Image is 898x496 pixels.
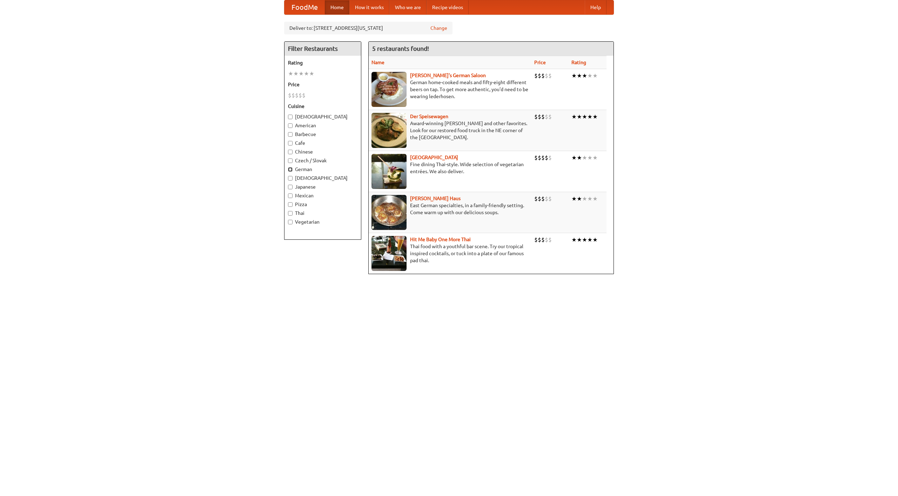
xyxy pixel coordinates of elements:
li: $ [541,113,545,121]
li: ★ [587,236,592,244]
input: Mexican [288,193,293,198]
li: ★ [577,236,582,244]
li: $ [534,236,538,244]
li: ★ [587,195,592,203]
input: American [288,123,293,128]
li: ★ [577,72,582,80]
li: ★ [299,70,304,77]
li: $ [538,236,541,244]
img: kohlhaus.jpg [371,195,407,230]
li: $ [541,236,545,244]
a: [PERSON_NAME]'s German Saloon [410,73,486,78]
a: Hit Me Baby One More Thai [410,237,471,242]
a: Rating [571,60,586,65]
li: ★ [592,154,598,162]
li: $ [538,113,541,121]
a: Who we are [389,0,427,14]
h5: Rating [288,59,357,66]
label: [DEMOGRAPHIC_DATA] [288,113,357,120]
li: ★ [309,70,314,77]
label: Thai [288,210,357,217]
li: ★ [304,70,309,77]
li: $ [545,113,548,121]
li: ★ [571,236,577,244]
li: ★ [587,154,592,162]
ng-pluralize: 5 restaurants found! [372,45,429,52]
img: satay.jpg [371,154,407,189]
img: babythai.jpg [371,236,407,271]
h5: Price [288,81,357,88]
li: $ [548,236,552,244]
input: [DEMOGRAPHIC_DATA] [288,176,293,181]
div: Deliver to: [STREET_ADDRESS][US_STATE] [284,22,453,34]
li: $ [545,236,548,244]
label: Cafe [288,140,357,147]
label: Pizza [288,201,357,208]
label: Barbecue [288,131,357,138]
li: $ [545,195,548,203]
input: Thai [288,211,293,216]
a: Name [371,60,384,65]
p: Award-winning [PERSON_NAME] and other favorites. Look for our restored food truck in the NE corne... [371,120,529,141]
label: Vegetarian [288,218,357,225]
li: $ [548,154,552,162]
input: German [288,167,293,172]
a: Home [325,0,349,14]
input: Cafe [288,141,293,145]
li: ★ [571,195,577,203]
a: How it works [349,0,389,14]
label: Chinese [288,148,357,155]
li: $ [548,195,552,203]
label: American [288,122,357,129]
input: Barbecue [288,132,293,137]
li: ★ [577,195,582,203]
li: ★ [293,70,299,77]
li: $ [295,91,299,99]
input: Czech / Slovak [288,158,293,163]
li: ★ [592,195,598,203]
li: ★ [582,195,587,203]
p: German home-cooked meals and fifty-eight different beers on tap. To get more authentic, you'd nee... [371,79,529,100]
li: ★ [577,113,582,121]
li: $ [548,113,552,121]
li: ★ [592,236,598,244]
li: $ [534,113,538,121]
li: ★ [571,154,577,162]
li: $ [548,72,552,80]
li: $ [545,154,548,162]
li: ★ [592,113,598,121]
li: $ [541,154,545,162]
a: Price [534,60,546,65]
li: ★ [592,72,598,80]
li: ★ [582,154,587,162]
input: [DEMOGRAPHIC_DATA] [288,115,293,119]
li: $ [288,91,291,99]
a: FoodMe [284,0,325,14]
img: speisewagen.jpg [371,113,407,148]
label: [DEMOGRAPHIC_DATA] [288,175,357,182]
li: $ [538,195,541,203]
li: ★ [582,236,587,244]
a: Der Speisewagen [410,114,448,119]
a: [GEOGRAPHIC_DATA] [410,155,458,160]
p: Fine dining Thai-style. Wide selection of vegetarian entrées. We also deliver. [371,161,529,175]
p: Thai food with a youthful bar scene. Try our tropical inspired cocktails, or tuck into a plate of... [371,243,529,264]
li: ★ [577,154,582,162]
li: $ [534,72,538,80]
li: ★ [288,70,293,77]
li: ★ [571,72,577,80]
h4: Filter Restaurants [284,42,361,56]
input: Japanese [288,185,293,189]
h5: Cuisine [288,103,357,110]
li: $ [299,91,302,99]
li: ★ [587,72,592,80]
a: [PERSON_NAME] Haus [410,196,461,201]
input: Pizza [288,202,293,207]
li: $ [541,72,545,80]
li: $ [541,195,545,203]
